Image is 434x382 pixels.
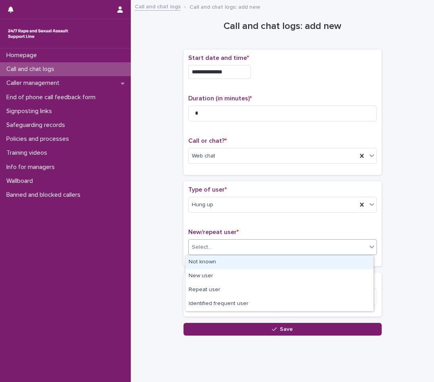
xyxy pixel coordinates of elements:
[184,323,382,336] button: Save
[3,135,75,143] p: Policies and processes
[3,65,61,73] p: Call and chat logs
[135,2,181,11] a: Call and chat logs
[184,21,382,32] h1: Call and chat logs: add new
[3,163,61,171] p: Info for managers
[188,229,239,235] span: New/repeat user
[3,177,39,185] p: Wallboard
[185,283,373,297] div: Repeat user
[188,55,249,61] span: Start date and time
[3,94,102,101] p: End of phone call feedback form
[192,243,212,251] div: Select...
[188,186,227,193] span: Type of user
[192,152,215,160] span: Web chat
[3,121,71,129] p: Safeguarding records
[3,107,58,115] p: Signposting links
[3,191,87,199] p: Banned and blocked callers
[188,95,252,102] span: Duration (in minutes)
[185,269,373,283] div: New user
[188,138,227,144] span: Call or chat?
[280,326,293,332] span: Save
[3,52,43,59] p: Homepage
[192,201,213,209] span: Hung up
[3,79,66,87] p: Caller management
[189,2,260,11] p: Call and chat logs: add new
[3,149,54,157] p: Training videos
[185,297,373,311] div: Identified frequent user
[6,26,70,42] img: rhQMoQhaT3yELyF149Cw
[185,255,373,269] div: Not known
